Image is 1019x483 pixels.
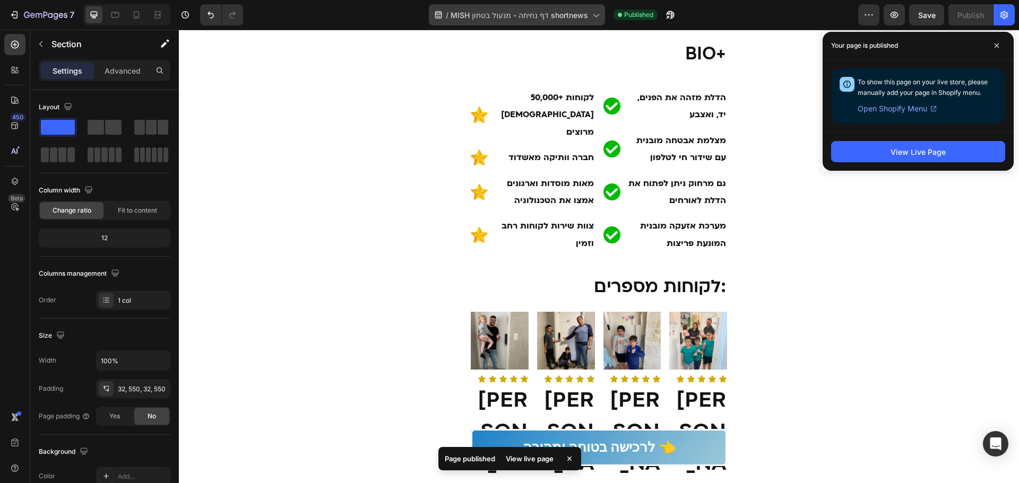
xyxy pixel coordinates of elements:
img: gempages_534982502004032673-6463692c-e664-4dad-bc62-70785e18cfcc.png [425,111,442,128]
p: Settings [53,65,82,76]
img: gempages_534982502004032673-6463692c-e664-4dad-bc62-70785e18cfcc.png [425,154,442,171]
div: Padding [39,384,63,393]
span: MISH דף נחיתה - מנעול בטחון shortnews [451,10,588,21]
button: 7 [4,4,79,25]
div: Width [39,356,56,365]
button: View Live Page [831,141,1005,162]
img: gempages_534982502004032673-4f06b8b1-634d-4a6c-a371-b08981d8d9e1.png [425,282,482,340]
span: Published [624,10,653,20]
div: Layout [39,100,74,115]
strong: גם מרחוק ניתן לפתוח את הדלת לאורחים [450,148,547,177]
img: gempages_534982502004032673-6463692c-e664-4dad-bc62-70785e18cfcc.png [425,68,442,85]
div: View Live Page [891,146,946,157]
p: לרכישה בטוחה ומהירה 👈 [344,405,497,430]
strong: מצלמת אבטחה מובנית עם שידור חי לטלפון [457,105,547,134]
div: 32, 550, 32, 550 [118,384,168,394]
p: Your page is published [831,40,898,51]
div: 1 col [118,296,168,305]
a: לרכישה בטוחה ומהירה 👈 [292,399,548,436]
span: No [148,411,156,421]
strong: חברה וותיקה מאשדוד [330,122,415,134]
div: Columns management [39,267,122,281]
div: Page padding [39,411,90,421]
span: לקוחות מספרים: [415,245,547,269]
div: View live page [499,451,560,466]
input: Auto [97,351,170,370]
img: gempages_534982502004032673-507c087f-8eeb-4650-bece-422ac4b2067a.png [292,76,309,93]
div: 12 [41,231,168,245]
span: Fit to content [118,206,157,215]
div: Beta [8,194,25,203]
span: To show this page on your live store, please manually add your page in Shopify menu. [858,78,988,96]
strong: הדלת מזהה את הפנים, יד, ואצבע [459,62,547,91]
img: gempages_534982502004032673-507c087f-8eeb-4650-bece-422ac4b2067a.png [292,119,309,136]
span: / [446,10,448,21]
span: Open Shopify Menu [858,102,927,115]
img: gempages_534982502004032673-39516894-2f84-4a85-9b87-e7546be7ef66.png [358,282,416,340]
span: Save [918,11,936,20]
strong: מערכת אזעקה מובנית המונעת פריצות [461,190,547,219]
strong: 50,000+ לקוחות [DEMOGRAPHIC_DATA] מרוצים [322,62,415,108]
strong: צוות שירות לקוחות רחב וזמין [323,190,415,219]
p: 7 [70,8,74,21]
iframe: Design area [179,30,1019,483]
div: Open Intercom Messenger [983,431,1008,456]
img: gempages_534982502004032673-6463692c-e664-4dad-bc62-70785e18cfcc.png [425,197,442,214]
span: Yes [109,411,120,421]
img: gempages_534982502004032673-507c087f-8eeb-4650-bece-422ac4b2067a.png [292,197,309,214]
div: Column width [39,183,95,198]
div: Background [39,445,90,459]
p: Page published [445,453,495,464]
div: Undo/Redo [200,4,243,25]
div: Color [39,471,55,481]
p: Section [51,38,139,50]
div: Size [39,329,67,343]
div: 450 [10,113,25,121]
button: Save [909,4,944,25]
img: gempages_534982502004032673-507c087f-8eeb-4650-bece-422ac4b2067a.png [292,154,309,171]
strong: מאות מוסדות וארגונים אמצו את הטכנולוגיה [328,148,415,177]
img: gempages_534982502004032673-66c3e7f4-8032-4771-b34e-8a985d2c2add.png [490,282,548,340]
img: gempages_534982502004032673-336b8d23-cc68-4378-a83b-b57aedf548c8.png [292,282,350,340]
button: Publish [948,4,993,25]
div: Order [39,295,56,305]
span: Change ratio [53,206,91,215]
p: Advanced [105,65,141,76]
div: Publish [957,10,984,21]
div: Add... [118,472,168,481]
